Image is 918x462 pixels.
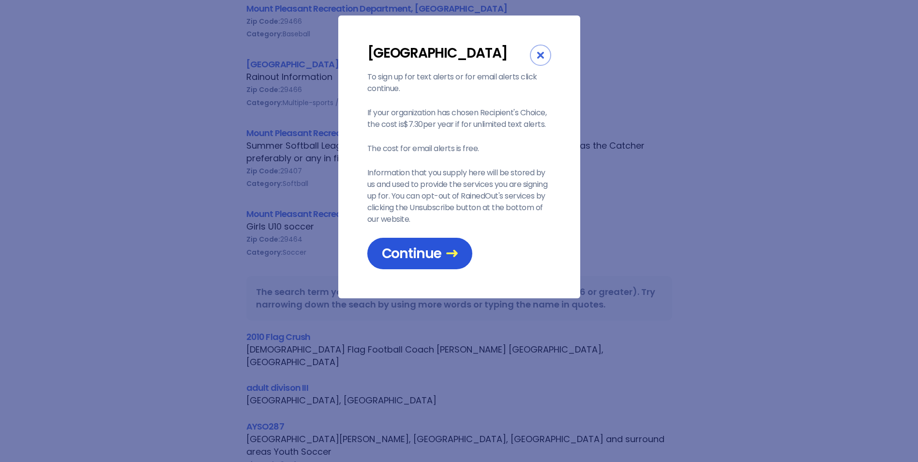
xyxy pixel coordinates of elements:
p: The cost for email alerts is free. [367,143,551,154]
div: Close [530,45,551,66]
div: [GEOGRAPHIC_DATA] [367,45,530,62]
span: Continue [382,245,458,262]
p: If your organization has chosen Recipient's Choice, the cost is $7.30 per year if for unlimited t... [367,107,551,130]
p: To sign up for text alerts or for email alerts click continue. [367,71,551,94]
p: Information that you supply here will be stored by us and used to provide the services you are si... [367,167,551,225]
